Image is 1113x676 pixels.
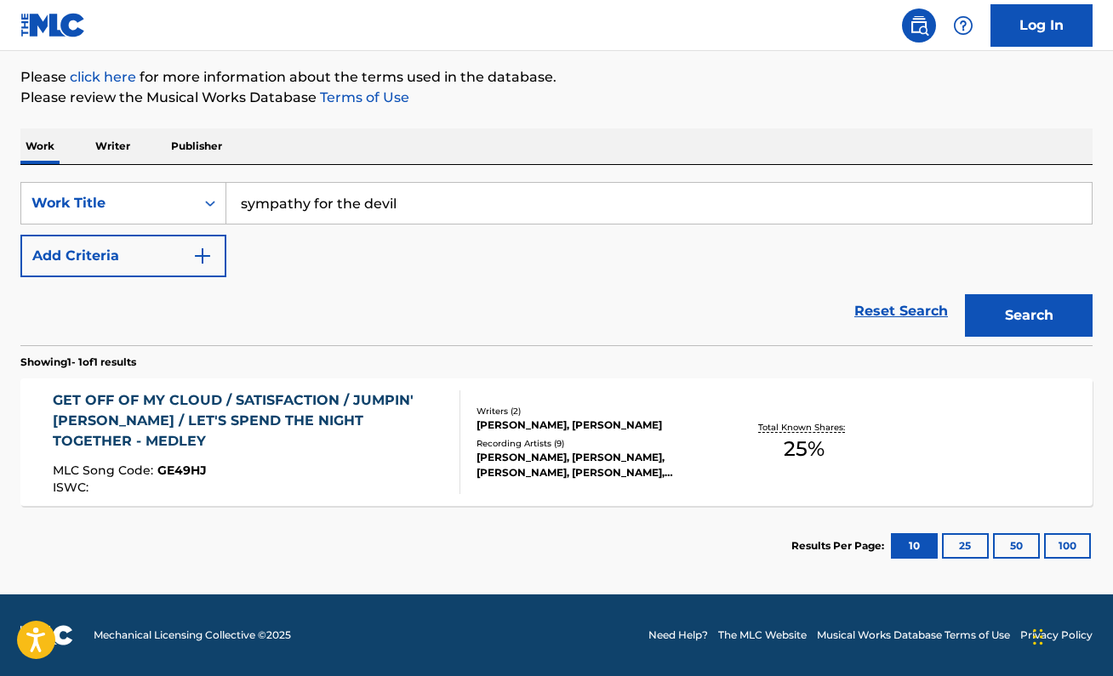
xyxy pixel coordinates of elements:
[990,4,1093,47] a: Log In
[953,15,973,36] img: help
[902,9,936,43] a: Public Search
[1044,533,1091,559] button: 100
[70,69,136,85] a: click here
[846,293,956,330] a: Reset Search
[718,628,807,643] a: The MLC Website
[53,390,446,452] div: GET OFF OF MY CLOUD / SATISFACTION / JUMPIN' [PERSON_NAME] / LET'S SPEND THE NIGHT TOGETHER - MEDLEY
[648,628,708,643] a: Need Help?
[20,355,136,370] p: Showing 1 - 1 of 1 results
[1020,628,1093,643] a: Privacy Policy
[20,128,60,164] p: Work
[20,13,86,37] img: MLC Logo
[166,128,227,164] p: Publisher
[946,9,980,43] div: Help
[20,235,226,277] button: Add Criteria
[53,463,157,478] span: MLC Song Code :
[94,628,291,643] span: Mechanical Licensing Collective © 2025
[477,450,715,480] div: [PERSON_NAME], [PERSON_NAME], [PERSON_NAME], [PERSON_NAME], [DEMOGRAPHIC_DATA] OF SOUL
[317,89,409,105] a: Terms of Use
[993,533,1040,559] button: 50
[891,533,938,559] button: 10
[965,294,1093,337] button: Search
[1033,611,1043,662] div: Drag
[20,378,1093,506] a: GET OFF OF MY CLOUD / SATISFACTION / JUMPIN' [PERSON_NAME] / LET'S SPEND THE NIGHT TOGETHER - MED...
[20,88,1093,108] p: Please review the Musical Works Database
[909,15,929,36] img: search
[758,421,849,434] p: Total Known Shares:
[53,480,93,495] span: ISWC :
[784,434,825,464] span: 25 %
[157,463,207,478] span: GE49HJ
[477,437,715,450] div: Recording Artists ( 9 )
[31,193,185,213] div: Work Title
[1028,594,1113,676] iframe: Chat Widget
[477,405,715,418] div: Writers ( 2 )
[791,538,888,554] p: Results Per Page:
[192,246,213,266] img: 9d2ae6d4665cec9f34b9.svg
[20,67,1093,88] p: Please for more information about the terms used in the database.
[477,418,715,433] div: [PERSON_NAME], [PERSON_NAME]
[20,182,1093,345] form: Search Form
[942,533,989,559] button: 25
[20,625,73,645] img: logo
[817,628,1010,643] a: Musical Works Database Terms of Use
[90,128,135,164] p: Writer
